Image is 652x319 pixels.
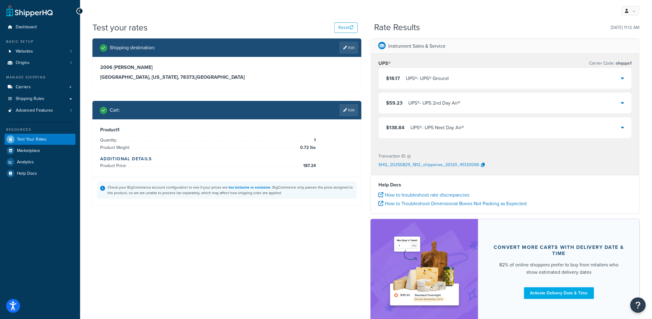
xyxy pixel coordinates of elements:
span: 0.72 lbs [299,144,316,151]
span: $18.17 [386,75,400,82]
h1: Test your rates [92,22,148,34]
span: Carriers [16,85,31,90]
a: Dashboard [5,22,75,33]
div: Check your BigCommerce account configuration to see if your prices are . BigCommerce only passes ... [108,185,354,196]
span: Marketplace [17,148,40,154]
li: Websites [5,46,75,57]
span: $138.84 [386,124,405,131]
a: tax inclusive or exclusive [229,185,271,190]
div: Convert more carts with delivery date & time [493,244,625,257]
p: Carrier Code: [589,59,632,68]
p: [DATE] 11:12 AM [611,23,640,32]
a: How to troubleshoot rate discrepancies [378,191,469,198]
a: Analytics [5,157,75,168]
div: UPS® - UPS® Ground [406,74,449,83]
span: Product Weight: [100,144,132,151]
span: 1 [70,60,71,66]
p: Instrument Sales & Service [388,42,446,50]
div: UPS® - UPS 2nd Day Air® [408,99,460,107]
h2: Cart : [110,107,120,113]
span: 1 [70,108,71,113]
div: Manage Shipping [5,75,75,80]
h3: 2006 [PERSON_NAME] [100,64,354,70]
span: Origins [16,60,30,66]
span: Shipping Rules [16,96,44,102]
h4: Additional Details [100,156,354,162]
span: Test Your Rates [17,137,47,142]
li: Origins [5,57,75,69]
span: Dashboard [16,25,37,30]
span: Quantity: [100,137,119,143]
span: Product Price: [100,162,128,169]
a: Edit [340,42,358,54]
li: Carriers [5,82,75,93]
span: shqups1 [615,60,632,66]
div: 82% of online shoppers prefer to buy from retailers who show estimated delivery dates [493,261,625,276]
span: Analytics [17,160,34,165]
h3: [GEOGRAPHIC_DATA], [US_STATE], 78373 , [GEOGRAPHIC_DATA] [100,74,354,80]
span: 1 [312,137,316,144]
a: Advanced Features1 [5,105,75,116]
h2: Shipping destination : [110,45,155,50]
a: Edit [340,104,358,116]
p: SHQ_20250829_1812_shipperws_20120_45120066 [378,161,479,170]
button: Reset [334,22,358,33]
a: Websites1 [5,46,75,57]
a: Activate Delivery Date & Time [524,287,594,299]
a: Carriers4 [5,82,75,93]
span: 1 [70,49,71,54]
a: Help Docs [5,168,75,179]
li: Advanced Features [5,105,75,116]
span: 187.24 [302,162,316,169]
div: Basic Setup [5,39,75,44]
p: Transaction ID [378,152,405,161]
a: How to Troubleshoot Dimensional Boxes Not Packing as Expected [378,200,527,207]
div: UPS® - UPS Next Day Air® [410,123,464,132]
a: Shipping Rules [5,93,75,105]
a: Marketplace [5,145,75,156]
a: Test Your Rates [5,134,75,145]
span: Advanced Features [16,108,53,113]
img: feature-image-ddt-36eae7f7280da8017bfb280eaccd9c446f90b1fe08728e4019434db127062ab4.png [386,228,463,315]
h4: Help Docs [378,181,632,189]
a: Origins1 [5,57,75,69]
h3: UPS® [378,60,391,66]
button: Open Resource Center [630,297,646,313]
span: Websites [16,49,33,54]
span: $59.23 [386,99,402,106]
div: Resources [5,127,75,132]
h3: Product 1 [100,127,354,133]
span: 4 [69,85,71,90]
span: Help Docs [17,171,37,176]
h2: Rate Results [374,23,420,32]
